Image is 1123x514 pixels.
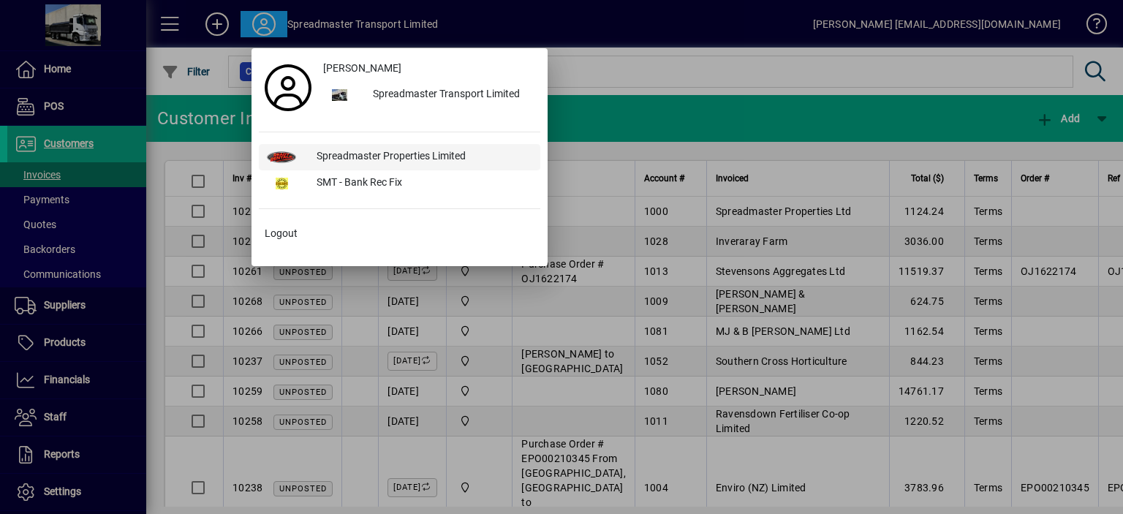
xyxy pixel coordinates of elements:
div: Spreadmaster Transport Limited [361,82,540,108]
button: Spreadmaster Properties Limited [259,144,540,170]
button: SMT - Bank Rec Fix [259,170,540,197]
span: Logout [265,226,298,241]
button: Spreadmaster Transport Limited [317,82,540,108]
a: Profile [259,75,317,101]
div: Spreadmaster Properties Limited [305,144,540,170]
a: [PERSON_NAME] [317,56,540,82]
button: Logout [259,221,540,247]
span: [PERSON_NAME] [323,61,401,76]
div: SMT - Bank Rec Fix [305,170,540,197]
